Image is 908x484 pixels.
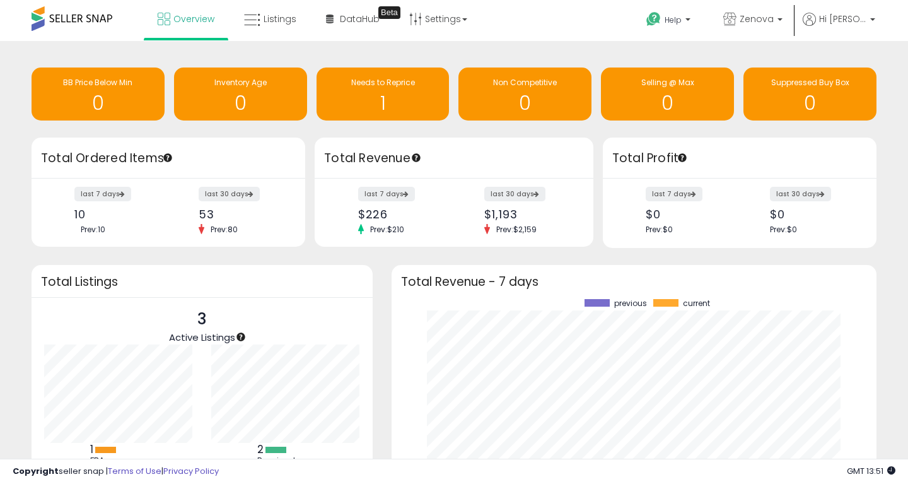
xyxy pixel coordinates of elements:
h3: Total Revenue [324,150,584,167]
h3: Total Profit [612,150,867,167]
span: Help [665,15,682,25]
label: last 30 days [484,187,545,201]
span: Hi [PERSON_NAME] [819,13,866,25]
div: Repriced [257,456,314,466]
label: last 30 days [770,187,831,201]
span: Prev: 10 [74,224,112,235]
span: Listings [264,13,296,25]
div: $0 [646,208,730,221]
div: Tooltip anchor [235,331,247,343]
a: Needs to Reprice 1 [317,68,450,121]
span: Suppressed Buy Box [771,77,849,88]
h3: Total Ordered Items [41,150,296,167]
label: last 7 days [358,187,415,201]
b: 2 [257,442,264,457]
a: Non Competitive 0 [458,68,591,121]
h1: 1 [323,93,443,114]
p: 3 [169,307,235,331]
h1: 0 [38,93,158,114]
h3: Total Revenue - 7 days [401,277,867,286]
h1: 0 [750,93,870,114]
span: Needs to Reprice [351,77,415,88]
div: 53 [199,208,283,221]
span: Prev: $210 [364,224,410,235]
a: Hi [PERSON_NAME] [803,13,875,41]
div: Tooltip anchor [378,6,400,19]
div: Tooltip anchor [677,152,688,163]
span: previous [614,299,647,308]
a: BB Price Below Min 0 [32,68,165,121]
span: Prev: 80 [204,224,244,235]
label: last 7 days [74,187,131,201]
div: Tooltip anchor [162,152,173,163]
a: Help [636,2,703,41]
label: last 7 days [646,187,702,201]
span: Prev: $2,159 [490,224,543,235]
a: Inventory Age 0 [174,68,307,121]
div: FBA [90,456,147,466]
span: Overview [173,13,214,25]
a: Selling @ Max 0 [601,68,734,121]
span: Inventory Age [214,77,267,88]
div: Tooltip anchor [410,152,422,163]
div: $0 [770,208,854,221]
div: $1,193 [484,208,571,221]
span: current [683,299,710,308]
span: BB Price Below Min [63,77,132,88]
h1: 0 [180,93,301,114]
span: DataHub [340,13,380,25]
h1: 0 [607,93,728,114]
a: Privacy Policy [163,465,219,477]
span: Selling @ Max [641,77,694,88]
a: Suppressed Buy Box 0 [743,68,876,121]
span: Zenova [740,13,774,25]
h3: Total Listings [41,277,363,286]
span: Non Competitive [493,77,557,88]
div: seller snap | | [13,466,219,478]
b: 1 [90,442,93,457]
span: Active Listings [169,331,235,344]
a: Terms of Use [108,465,161,477]
div: $226 [358,208,445,221]
span: Prev: $0 [646,224,673,235]
span: 2025-09-8 13:51 GMT [847,465,895,477]
div: 10 [74,208,159,221]
label: last 30 days [199,187,260,201]
h1: 0 [465,93,585,114]
i: Get Help [646,11,661,27]
strong: Copyright [13,465,59,477]
span: Prev: $0 [770,224,797,235]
